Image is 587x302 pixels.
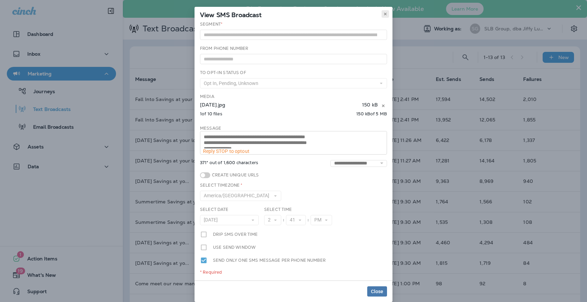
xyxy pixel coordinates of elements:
[204,81,261,86] span: Opt In, Pending, Unknown
[200,70,246,75] label: To Opt-In Status of
[290,217,298,223] span: 41
[268,217,273,223] span: 2
[203,148,249,154] span: Reply STOP to optout
[210,172,259,178] label: Create Unique URLs
[200,126,221,131] label: Message
[200,46,248,51] label: From Phone Number
[314,217,324,223] span: PM
[200,191,281,201] button: America/[GEOGRAPHIC_DATA]
[286,215,306,225] button: 41
[200,207,229,212] label: Select Date
[200,270,387,275] div: * Required
[264,215,281,225] button: 2
[213,231,258,238] label: Drip SMS over time
[281,215,286,225] div: :
[362,102,378,110] div: 150 kB
[367,286,387,297] button: Close
[200,78,387,88] button: Opt In, Pending, Unknown
[204,193,272,199] span: America/[GEOGRAPHIC_DATA]
[311,215,332,225] button: PM
[200,21,223,27] label: Segment
[200,102,360,110] div: [DATE].jpg
[200,183,242,188] label: Select Timezone
[356,111,387,117] p: 150 kB of 5 MB
[204,217,220,223] span: [DATE]
[200,94,214,99] label: Media
[200,111,222,117] p: 1 of 10 files
[371,289,383,294] span: Close
[213,244,256,251] label: Use send window
[200,215,259,225] button: [DATE]
[195,7,392,21] div: View SMS Broadcast
[306,215,311,225] div: :
[200,160,258,167] span: 371 * out of 1,600 characters
[264,207,292,212] label: Select Time
[213,257,326,264] label: Send only one SMS message per phone number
